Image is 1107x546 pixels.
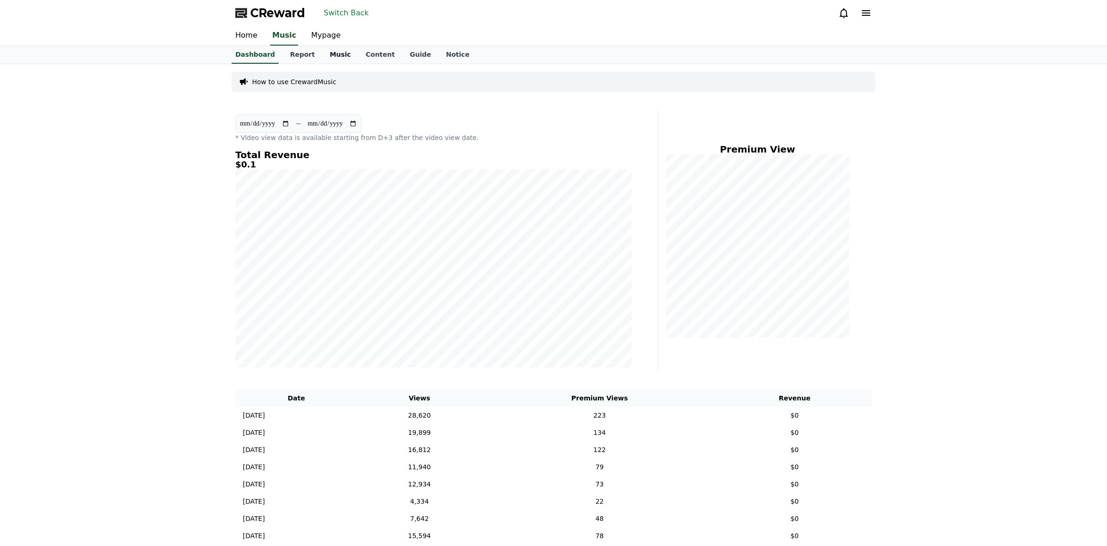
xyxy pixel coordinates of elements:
button: Switch Back [320,6,373,20]
p: ~ [295,118,301,129]
td: 79 [481,459,717,476]
td: 28,620 [357,407,481,424]
p: [DATE] [243,462,265,472]
a: CReward [235,6,305,20]
td: $0 [718,407,872,424]
h5: $0.1 [235,160,632,169]
a: Music [322,46,358,64]
td: 16,812 [357,441,481,459]
a: Dashboard [232,46,279,64]
p: [DATE] [243,497,265,506]
th: Date [235,390,357,407]
p: * Video view data is available starting from D+3 after the video view date. [235,133,632,142]
p: [DATE] [243,479,265,489]
td: $0 [718,424,872,441]
td: 19,899 [357,424,481,441]
p: [DATE] [243,514,265,524]
td: $0 [718,441,872,459]
td: 78 [481,527,717,545]
a: How to use CrewardMusic [252,77,336,87]
td: 12,934 [357,476,481,493]
td: 22 [481,493,717,510]
td: 223 [481,407,717,424]
td: 11,940 [357,459,481,476]
a: Notice [439,46,477,64]
td: 7,642 [357,510,481,527]
th: Premium Views [481,390,717,407]
a: Home [228,26,265,46]
th: Revenue [718,390,872,407]
a: Report [282,46,322,64]
p: [DATE] [243,411,265,420]
td: 134 [481,424,717,441]
td: 15,594 [357,527,481,545]
td: $0 [718,459,872,476]
h4: Total Revenue [235,150,632,160]
h4: Premium View [666,144,849,154]
span: CReward [250,6,305,20]
a: Music [270,26,298,46]
p: [DATE] [243,445,265,455]
p: [DATE] [243,531,265,541]
td: 73 [481,476,717,493]
th: Views [357,390,481,407]
a: Content [358,46,402,64]
a: Mypage [304,26,348,46]
td: $0 [718,493,872,510]
a: Guide [402,46,439,64]
td: 122 [481,441,717,459]
td: 4,334 [357,493,481,510]
p: [DATE] [243,428,265,438]
td: $0 [718,527,872,545]
td: $0 [718,510,872,527]
td: 48 [481,510,717,527]
td: $0 [718,476,872,493]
